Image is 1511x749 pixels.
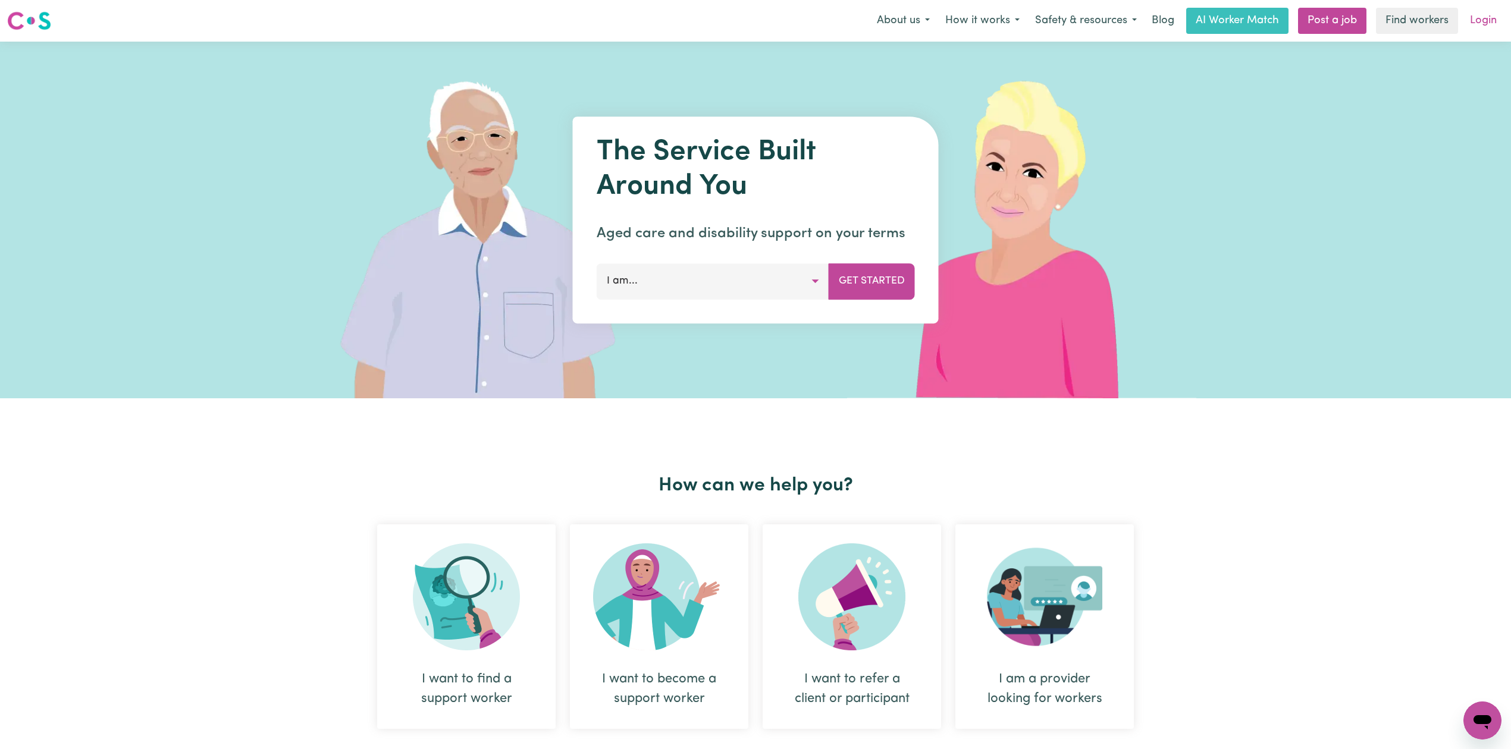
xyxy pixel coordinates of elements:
a: Careseekers logo [7,7,51,34]
img: Careseekers logo [7,10,51,32]
div: I want to refer a client or participant [763,524,941,729]
img: Refer [798,543,905,650]
iframe: Button to launch messaging window [1463,701,1501,739]
div: I want to become a support worker [570,524,748,729]
div: I want to refer a client or participant [791,669,913,709]
button: I am... [597,263,829,299]
img: Search [413,543,520,650]
img: Provider [987,543,1102,650]
div: I want to become a support worker [598,669,720,709]
h1: The Service Built Around You [597,136,915,204]
a: Login [1463,8,1504,34]
a: Find workers [1376,8,1458,34]
button: How it works [938,8,1027,33]
div: I want to find a support worker [406,669,527,709]
a: Post a job [1298,8,1366,34]
a: Blog [1145,8,1181,34]
div: I am a provider looking for workers [984,669,1105,709]
button: Safety & resources [1027,8,1145,33]
div: I am a provider looking for workers [955,524,1134,729]
a: AI Worker Match [1186,8,1289,34]
button: Get Started [829,263,915,299]
p: Aged care and disability support on your terms [597,223,915,244]
div: I want to find a support worker [377,524,556,729]
button: About us [869,8,938,33]
img: Become Worker [593,543,725,650]
h2: How can we help you? [370,474,1141,497]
